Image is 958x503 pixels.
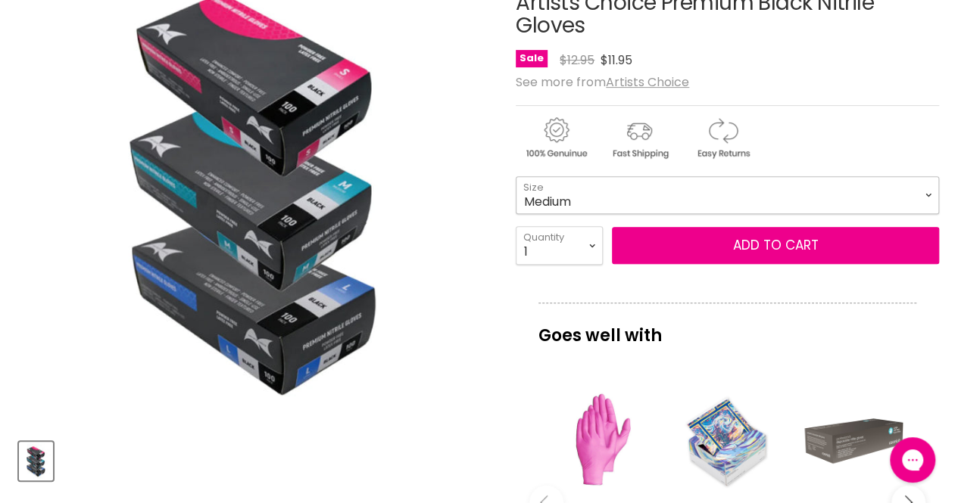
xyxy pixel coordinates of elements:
img: genuine.gif [516,115,596,161]
select: Quantity [516,226,603,264]
a: Artists Choice [606,73,689,91]
button: Add to cart [612,227,939,265]
button: Artists Choice Premium Black Nitrile Gloves [19,442,53,480]
div: Product thumbnails [17,437,495,480]
img: returns.gif [682,115,763,161]
p: Goes well with [538,303,916,352]
span: $11.95 [601,51,632,69]
span: $12.95 [560,51,594,69]
img: Artists Choice Premium Black Nitrile Gloves [20,443,51,479]
img: shipping.gif [599,115,679,161]
span: Sale [516,50,548,67]
iframe: Gorgias live chat messenger [882,432,943,488]
span: See more from [516,73,689,91]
